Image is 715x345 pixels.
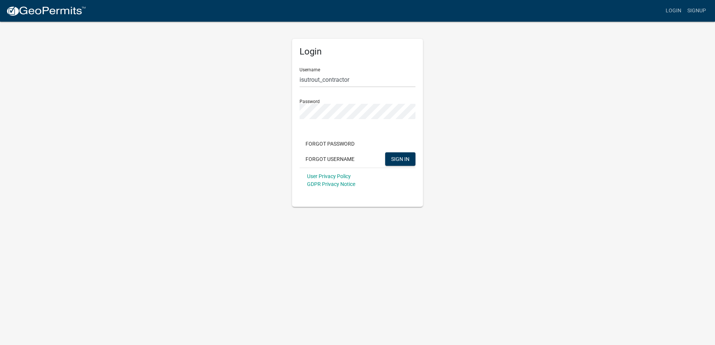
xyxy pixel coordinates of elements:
[385,152,415,166] button: SIGN IN
[300,137,360,150] button: Forgot Password
[307,181,355,187] a: GDPR Privacy Notice
[300,152,360,166] button: Forgot Username
[391,156,409,162] span: SIGN IN
[300,46,415,57] h5: Login
[663,4,684,18] a: Login
[684,4,709,18] a: Signup
[307,173,351,179] a: User Privacy Policy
